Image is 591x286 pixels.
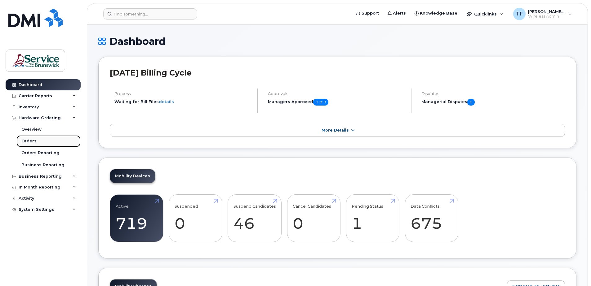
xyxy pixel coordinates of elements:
a: Active 719 [116,198,158,239]
h5: Managerial Disputes [421,99,565,106]
span: More Details [322,128,349,132]
h4: Disputes [421,91,565,96]
h1: Dashboard [98,36,576,47]
a: Mobility Devices [110,169,155,183]
a: Cancel Candidates 0 [293,198,335,239]
a: Data Conflicts 675 [411,198,452,239]
li: Waiting for Bill Files [114,99,252,105]
h5: Managers Approved [268,99,406,106]
span: 0 [467,99,475,106]
a: Pending Status 1 [352,198,393,239]
h2: [DATE] Billing Cycle [110,68,565,77]
h4: Process [114,91,252,96]
a: details [159,99,174,104]
span: 0 of 0 [313,99,328,106]
a: Suspended 0 [175,198,216,239]
a: Suspend Candidates 46 [233,198,276,239]
h4: Approvals [268,91,406,96]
